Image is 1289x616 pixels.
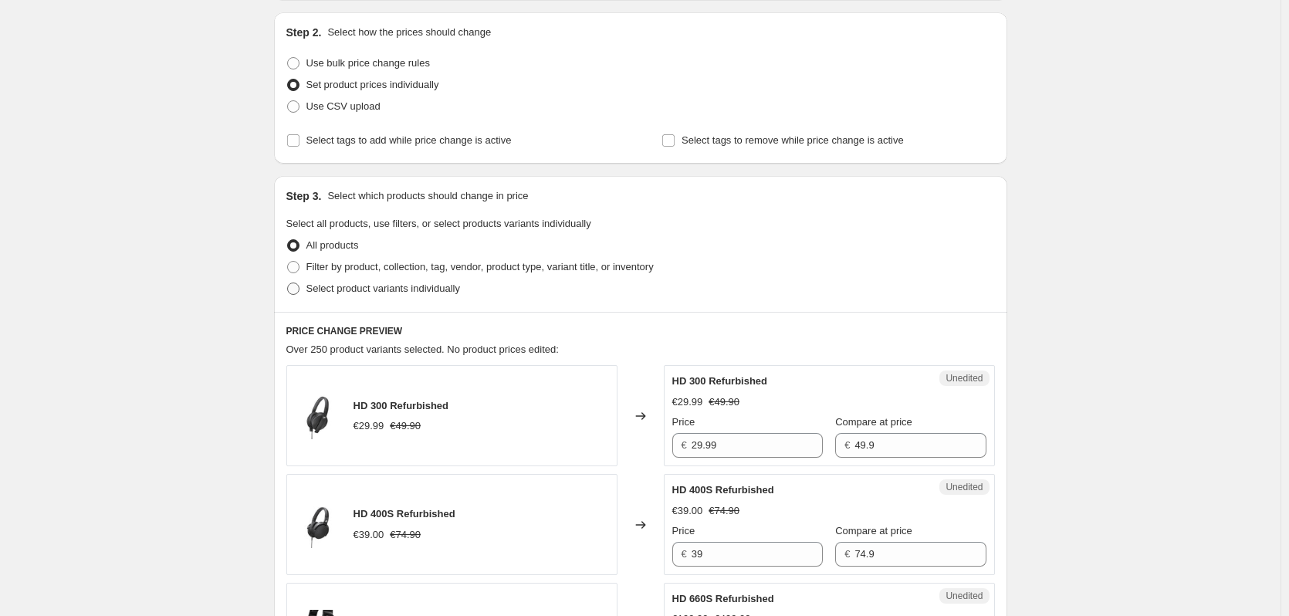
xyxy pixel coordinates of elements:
img: product_detail_x2_desktop_Sennheiser-Product-HD-400S-Black-Product-Image-1_0cd0645b-a2a3-407f-abe... [295,502,341,548]
div: €29.99 [672,394,703,410]
span: Over 250 product variants selected. No product prices edited: [286,344,559,355]
strike: €49.90 [709,394,739,410]
h2: Step 2. [286,25,322,40]
span: Compare at price [835,525,912,536]
span: Unedited [946,590,983,602]
strike: €74.90 [390,527,421,543]
p: Select how the prices should change [327,25,491,40]
h2: Step 3. [286,188,322,204]
span: Compare at price [835,416,912,428]
span: HD 400S Refurbished [354,508,455,520]
span: € [682,548,687,560]
span: Price [672,525,695,536]
span: HD 400S Refurbished [672,484,774,496]
span: HD 300 Refurbished [672,375,768,387]
span: € [844,439,850,451]
div: €39.00 [672,503,703,519]
strike: €49.90 [390,418,421,434]
span: Set product prices individually [306,79,439,90]
span: € [682,439,687,451]
span: Unedited [946,481,983,493]
p: Select which products should change in price [327,188,528,204]
div: €29.99 [354,418,384,434]
span: Select all products, use filters, or select products variants individually [286,218,591,229]
span: HD 660S Refurbished [672,593,774,604]
img: product_detail_x2_desktop_Sennheiser-Product-HD-300-Black-Product-Image-1_f0a6a922-f897-405c-8db9... [295,393,341,439]
span: Select product variants individually [306,283,460,294]
span: Price [672,416,695,428]
span: € [844,548,850,560]
span: All products [306,239,359,251]
div: €39.00 [354,527,384,543]
span: Use bulk price change rules [306,57,430,69]
span: Select tags to add while price change is active [306,134,512,146]
span: Select tags to remove while price change is active [682,134,904,146]
span: Filter by product, collection, tag, vendor, product type, variant title, or inventory [306,261,654,272]
span: HD 300 Refurbished [354,400,449,411]
span: Use CSV upload [306,100,381,112]
span: Unedited [946,372,983,384]
h6: PRICE CHANGE PREVIEW [286,325,995,337]
strike: €74.90 [709,503,739,519]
